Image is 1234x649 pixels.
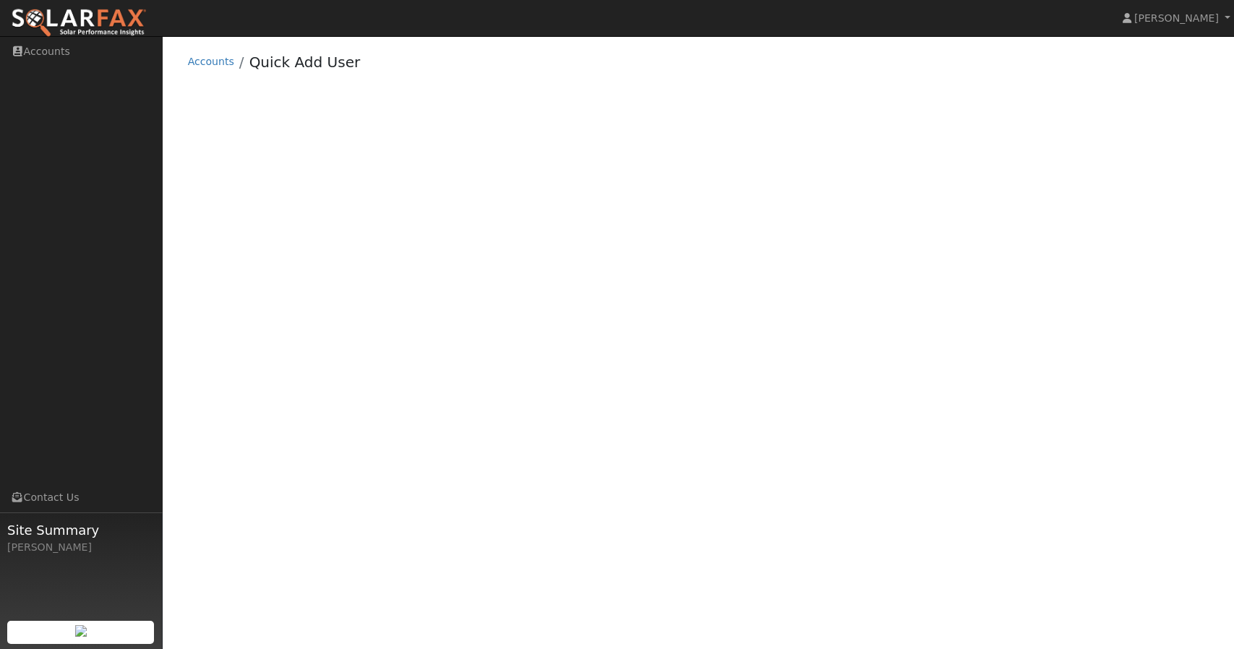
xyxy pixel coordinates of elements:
a: Accounts [188,56,234,67]
span: Site Summary [7,520,155,540]
div: [PERSON_NAME] [7,540,155,555]
img: retrieve [75,625,87,637]
img: SolarFax [11,8,147,38]
span: [PERSON_NAME] [1134,12,1219,24]
a: Quick Add User [249,53,361,71]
